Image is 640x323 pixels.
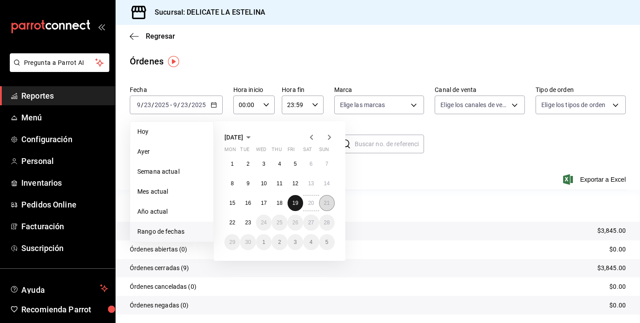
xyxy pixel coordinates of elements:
p: Órdenes abiertas (0) [130,245,188,254]
span: / [152,101,154,108]
p: Órdenes canceladas (0) [130,282,196,291]
span: / [188,101,191,108]
abbr: September 24, 2025 [261,219,267,226]
abbr: September 21, 2025 [324,200,330,206]
button: September 29, 2025 [224,234,240,250]
input: -- [173,101,177,108]
abbr: September 5, 2025 [294,161,297,167]
span: Reportes [21,90,108,102]
button: September 19, 2025 [288,195,303,211]
abbr: October 2, 2025 [278,239,281,245]
button: October 5, 2025 [319,234,335,250]
abbr: September 2, 2025 [247,161,250,167]
abbr: Sunday [319,147,329,156]
abbr: October 4, 2025 [309,239,312,245]
abbr: September 28, 2025 [324,219,330,226]
button: [DATE] [224,132,254,143]
button: September 18, 2025 [272,195,287,211]
label: Hora fin [282,87,323,93]
button: September 8, 2025 [224,175,240,191]
p: $0.00 [609,245,626,254]
abbr: September 8, 2025 [231,180,234,187]
input: ---- [191,101,206,108]
abbr: September 3, 2025 [262,161,265,167]
button: September 15, 2025 [224,195,240,211]
span: Recomienda Parrot [21,303,108,315]
span: Personal [21,155,108,167]
button: September 24, 2025 [256,215,272,231]
abbr: September 25, 2025 [276,219,282,226]
abbr: September 27, 2025 [308,219,314,226]
input: -- [144,101,152,108]
button: September 11, 2025 [272,175,287,191]
input: -- [180,101,188,108]
abbr: September 16, 2025 [245,200,251,206]
span: / [177,101,180,108]
button: September 20, 2025 [303,195,319,211]
a: Pregunta a Parrot AI [6,64,109,74]
abbr: September 29, 2025 [229,239,235,245]
button: September 7, 2025 [319,156,335,172]
abbr: Monday [224,147,236,156]
span: Elige los canales de venta [440,100,508,109]
button: September 28, 2025 [319,215,335,231]
abbr: September 30, 2025 [245,239,251,245]
p: $3,845.00 [597,226,626,235]
span: / [141,101,144,108]
span: - [170,101,172,108]
span: Inventarios [21,177,108,189]
button: October 1, 2025 [256,234,272,250]
abbr: Wednesday [256,147,266,156]
span: Rango de fechas [137,227,206,236]
abbr: September 14, 2025 [324,180,330,187]
button: September 2, 2025 [240,156,256,172]
button: September 17, 2025 [256,195,272,211]
button: open_drawer_menu [98,23,105,30]
label: Marca [334,87,424,93]
abbr: Friday [288,147,295,156]
button: September 27, 2025 [303,215,319,231]
span: Regresar [146,32,175,40]
button: Tooltip marker [168,56,179,67]
button: September 26, 2025 [288,215,303,231]
button: September 23, 2025 [240,215,256,231]
span: Facturación [21,220,108,232]
button: Exportar a Excel [565,174,626,185]
span: Ayuda [21,283,96,294]
button: September 10, 2025 [256,175,272,191]
button: September 1, 2025 [224,156,240,172]
button: September 21, 2025 [319,195,335,211]
span: Pedidos Online [21,199,108,211]
button: September 13, 2025 [303,175,319,191]
abbr: September 23, 2025 [245,219,251,226]
button: Pregunta a Parrot AI [10,53,109,72]
abbr: September 9, 2025 [247,180,250,187]
p: $3,845.00 [597,263,626,273]
button: September 9, 2025 [240,175,256,191]
label: Hora inicio [233,87,275,93]
abbr: September 18, 2025 [276,200,282,206]
abbr: September 19, 2025 [292,200,298,206]
span: Mes actual [137,187,206,196]
span: [DATE] [224,134,243,141]
abbr: September 10, 2025 [261,180,267,187]
button: September 30, 2025 [240,234,256,250]
p: Órdenes cerradas (9) [130,263,189,273]
p: Resumen [130,200,626,211]
span: Hoy [137,127,206,136]
abbr: October 5, 2025 [325,239,328,245]
abbr: September 7, 2025 [325,161,328,167]
abbr: Saturday [303,147,312,156]
abbr: Thursday [272,147,281,156]
abbr: Tuesday [240,147,249,156]
input: ---- [154,101,169,108]
button: October 3, 2025 [288,234,303,250]
button: September 16, 2025 [240,195,256,211]
input: -- [136,101,141,108]
abbr: September 13, 2025 [308,180,314,187]
button: Regresar [130,32,175,40]
button: October 4, 2025 [303,234,319,250]
button: October 2, 2025 [272,234,287,250]
abbr: September 1, 2025 [231,161,234,167]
